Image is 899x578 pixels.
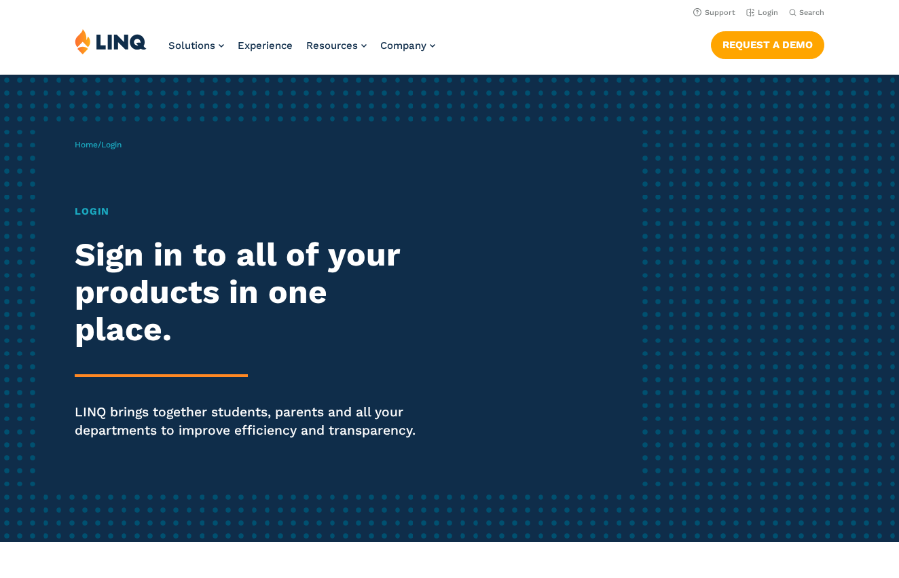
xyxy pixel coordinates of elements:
h1: Login [75,204,421,219]
span: Resources [306,39,358,52]
p: LINQ brings together students, parents and all your departments to improve efficiency and transpa... [75,403,421,440]
nav: Primary Navigation [168,29,435,73]
a: Home [75,140,98,149]
span: / [75,140,122,149]
a: Company [380,39,435,52]
a: Solutions [168,39,224,52]
a: Support [693,8,735,17]
span: Solutions [168,39,215,52]
span: Search [799,8,824,17]
a: Request a Demo [711,31,824,58]
h2: Sign in to all of your products in one place. [75,236,421,348]
span: Company [380,39,426,52]
span: Login [101,140,122,149]
button: Open Search Bar [789,7,824,18]
img: LINQ | K‑12 Software [75,29,147,54]
a: Login [746,8,778,17]
nav: Button Navigation [711,29,824,58]
a: Resources [306,39,367,52]
a: Experience [238,39,293,52]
